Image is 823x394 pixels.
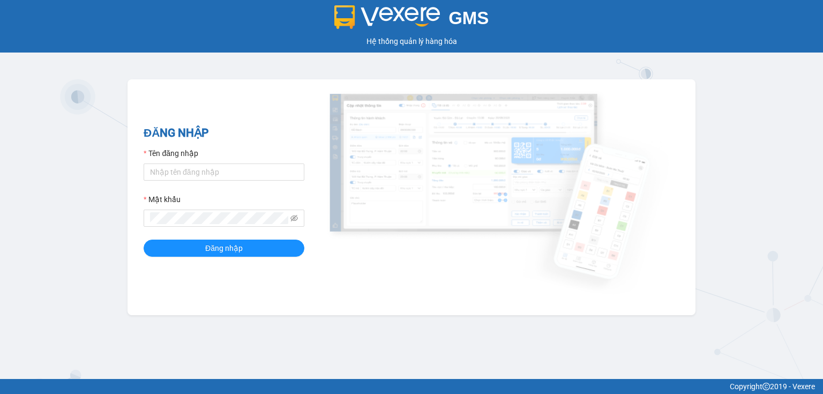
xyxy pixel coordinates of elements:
a: GMS [334,16,489,25]
img: logo 2 [334,5,440,29]
span: Đăng nhập [205,242,243,254]
div: Copyright 2019 - Vexere [8,381,815,392]
h2: ĐĂNG NHẬP [144,124,304,142]
div: Hệ thống quản lý hàng hóa [3,35,820,47]
span: copyright [762,383,770,390]
span: eye-invisible [290,214,298,222]
label: Tên đăng nhập [144,147,198,159]
input: Tên đăng nhập [144,163,304,181]
input: Mật khẩu [150,212,288,224]
button: Đăng nhập [144,240,304,257]
label: Mật khẩu [144,194,181,205]
span: GMS [448,8,489,28]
